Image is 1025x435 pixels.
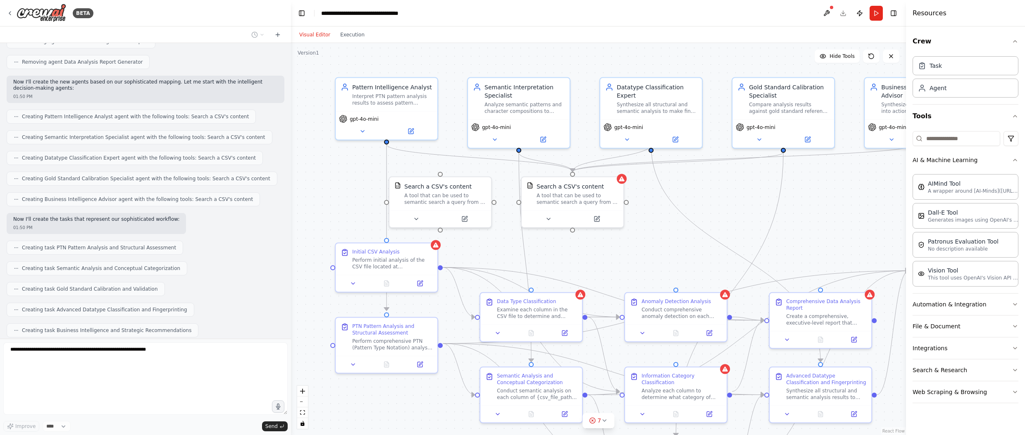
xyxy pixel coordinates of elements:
[881,83,961,100] div: Business Intelligence Advisor
[769,367,872,423] div: Advanced Datatype Classification and FingerprintingSynthesize all structural and semantic analysi...
[497,298,556,305] div: Data Type Classification
[913,171,1018,293] div: AI & Machine Learning
[335,243,438,293] div: Initial CSV AnalysisPerform initial analysis of the CSV file located at {csv_file_path}. Extract ...
[22,286,158,292] span: Creating task Gold Standard Calibration and Validation
[262,421,288,431] button: Send
[352,249,399,255] div: Initial CSV Analysis
[3,421,39,432] button: Improve
[352,257,432,270] div: Perform initial analysis of the CSV file located at {csv_file_path}. Extract basic information ab...
[784,135,831,145] button: Open in side panel
[881,101,961,115] div: Synthesize all technical analysis into actionable business intelligence, prioritize data quality ...
[479,367,583,423] div: Semantic Analysis and Conceptual CategorizationConduct semantic analysis on each column of {csv_f...
[918,213,925,219] img: DallETool
[265,423,278,430] span: Send
[484,101,565,115] div: Analyze semantic patterns and character compositions to determine conceptual categories and seman...
[248,30,268,40] button: Switch to previous chat
[272,400,284,413] button: Click to speak your automation idea
[617,101,697,115] div: Synthesize all structural and semantic analysis to make final datatype classifications with confi...
[22,175,270,182] span: Creating Gold Standard Calibration Specialist agent with the following tools: Search a CSV's content
[830,53,855,60] span: Hide Tools
[352,93,432,106] div: Interpret PTN pattern analysis results to assess pattern stability, anomaly severity, and structu...
[918,241,925,248] img: PatronusEvalTool
[888,7,899,19] button: Hide right sidebar
[913,294,1018,315] button: Automation & Integration
[928,217,1019,223] p: Generates images using OpenAI's Dall-E model.
[297,397,308,407] button: zoom out
[298,50,319,56] div: Version 1
[352,83,432,91] div: Pattern Intelligence Analyst
[588,267,909,399] g: Edge from df3637a4-b4bc-416f-83c3-f0e99e1f499e to 22a3b9dd-29cd-4be1-835c-c5091e8ddf2f
[658,409,694,419] button: No output available
[443,339,475,399] g: Edge from 02ddd931-8be2-49b6-b138-e662f300b99a to df3637a4-b4bc-416f-83c3-f0e99e1f499e
[497,306,577,320] div: Examine each column in the CSV file to determine and classify its data type. Analyze the values i...
[335,30,369,40] button: Execution
[352,323,432,336] div: PTN Pattern Analysis and Structural Assessment
[22,113,249,120] span: Creating Pattern Intelligence Analyst agent with the following tools: Search a CSV's content
[551,328,579,338] button: Open in side panel
[568,144,655,172] g: Edge from 859e431d-cd17-4536-a899-1cf850011458 to 73770723-7410-4142-8c89-65f5b022c142
[484,83,565,100] div: Semantic Interpretation Specialist
[928,188,1019,194] p: A wrapper around [AI-Minds]([URL][DOMAIN_NAME]). Useful for when you need answers to questions fr...
[394,182,401,189] img: CSVSearchTool
[918,270,925,277] img: VisionTool
[840,335,868,345] button: Open in side panel
[913,381,1018,403] button: Web Scraping & Browsing
[514,328,549,338] button: No output available
[918,184,925,190] img: AIMindTool
[641,298,711,305] div: Anomaly Detection Analysis
[521,177,624,228] div: CSVSearchToolSearch a CSV's contentA tool that can be used to semantic search a query from a CSV'...
[658,328,694,338] button: No output available
[406,279,434,289] button: Open in side panel
[404,192,486,206] div: A tool that can be used to semantic search a query from a CSV's content.
[913,359,1018,381] button: Search & Research
[749,101,829,115] div: Compare analysis results against gold standard reference datasets to calibrate confidence scores,...
[335,317,438,374] div: PTN Pattern Analysis and Structural AssessmentPerform comprehensive PTN (Pattern Type Notation) a...
[746,124,775,131] span: gpt-4o-mini
[928,179,1019,188] div: AIMind Tool
[443,263,764,325] g: Edge from 40a91c50-b42d-4af9-8646-6c3e732e7310 to 86fee5d2-b6fe-4960-b545-6e842b29188d
[536,182,604,191] div: Search a CSV's content
[732,316,764,396] g: Edge from c565c1d8-5b6b-4528-ac10-952dff2a0d4a to 86fee5d2-b6fe-4960-b545-6e842b29188d
[568,144,920,172] g: Edge from a3fbb350-6e7a-497d-8242-b558f6535084 to 73770723-7410-4142-8c89-65f5b022c142
[271,30,284,40] button: Start a new chat
[482,124,511,131] span: gpt-4o-mini
[297,407,308,418] button: fit view
[551,409,579,419] button: Open in side panel
[732,77,835,149] div: Gold Standard Calibration SpecialistCompare analysis results against gold standard reference data...
[520,135,566,145] button: Open in side panel
[864,77,967,149] div: Business Intelligence AdvisorSynthesize all technical analysis into actionable business intellige...
[13,93,278,100] div: 01:50 PM
[22,155,256,161] span: Creating Datatype Classification Expert agent with the following tools: Search a CSV's content
[22,59,143,65] span: Removing agent Data Analysis Report Generator
[297,386,308,397] button: zoom in
[441,214,488,224] button: Open in side panel
[22,244,176,251] span: Creating task PTN Pattern Analysis and Structural Assessment
[786,313,866,326] div: Create a comprehensive, executive-level report that synthesizes all findings from the CSV analysi...
[769,292,872,349] div: Comprehensive Data Analysis ReportCreate a comprehensive, executive-level report that synthesizes...
[614,124,643,131] span: gpt-4o-mini
[17,4,66,22] img: Logo
[22,327,191,334] span: Creating task Business Intelligence and Strategic Recommendations
[583,413,615,428] button: 7
[297,418,308,429] button: toggle interactivity
[803,409,838,419] button: No output available
[335,77,438,141] div: Pattern Intelligence AnalystInterpret PTN pattern analysis results to assess pattern stability, a...
[749,83,829,100] div: Gold Standard Calibration Specialist
[22,134,265,141] span: Creating Semantic Interpretation Specialist agent with the following tools: Search a CSV's content
[13,225,179,231] div: 01:50 PM
[641,387,722,401] div: Analyze each column to determine what category of information it represents and its semantic mean...
[369,360,404,370] button: No output available
[497,387,577,401] div: Conduct semantic analysis on each column of {csv_file_path} using character composition analysis ...
[930,62,942,70] div: Task
[479,292,583,342] div: Data Type ClassificationExamine each column in the CSV file to determine and classify its data ty...
[695,409,724,419] button: Open in side panel
[588,313,620,321] g: Edge from b183ccbc-8b6b-449e-ad24-39f9ee85956d to f1a05575-3c91-41e7-9de7-01b36a9e50f2
[695,328,724,338] button: Open in side panel
[928,237,999,246] div: Patronus Evaluation Tool
[928,246,999,252] p: No description available
[815,50,860,63] button: Hide Tools
[913,128,1018,410] div: Tools
[443,263,475,321] g: Edge from 40a91c50-b42d-4af9-8646-6c3e732e7310 to b183ccbc-8b6b-449e-ad24-39f9ee85956d
[15,423,36,430] span: Improve
[352,338,432,351] div: Perform comprehensive PTN (Pattern Type Notation) analysis on each column of {csv_file_path}. Ana...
